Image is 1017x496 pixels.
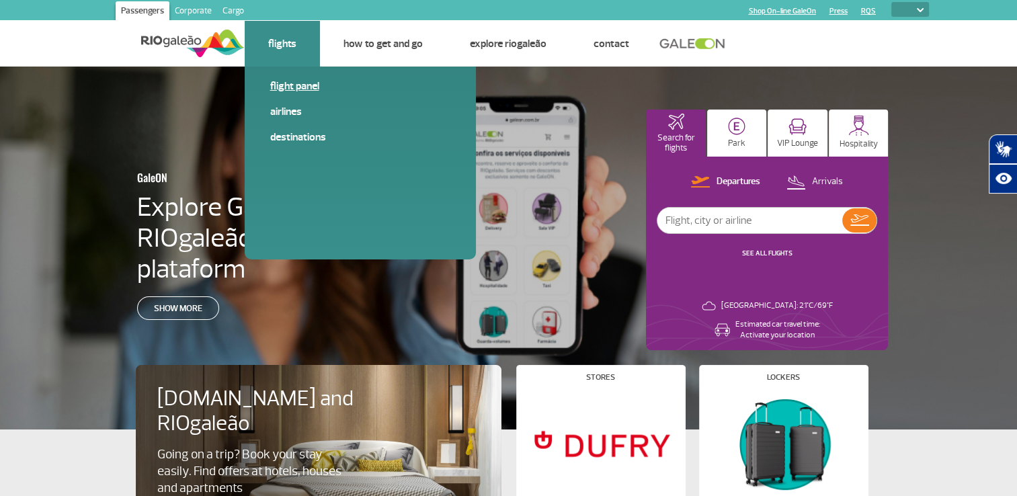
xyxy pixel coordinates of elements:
button: Arrivals [782,173,847,191]
button: Departures [687,173,764,191]
button: Park [707,110,767,157]
p: Hospitality [840,139,878,149]
a: How to get and go [343,37,423,50]
p: VIP Lounge [777,138,818,149]
img: vipRoom.svg [788,118,807,135]
button: Hospitality [829,110,889,157]
img: carParkingHome.svg [728,118,745,135]
p: Search for flights [653,133,699,153]
a: Shop On-line GaleOn [749,7,816,15]
a: Explore RIOgaleão [470,37,546,50]
a: Passengers [116,1,169,23]
h4: Explore GaleON: RIOgaleão’s digital plataform [137,192,428,284]
h4: Stores [586,374,615,381]
a: Cargo [217,1,249,23]
button: Search for flights [646,110,706,157]
a: Contact [594,37,629,50]
a: Corporate [169,1,217,23]
div: Plugin de acessibilidade da Hand Talk. [989,134,1017,194]
a: Show more [137,296,219,320]
p: Estimated car travel time: Activate your location [735,319,820,341]
img: airplaneHomeActive.svg [668,114,684,130]
img: hospitality.svg [848,115,869,136]
input: Flight, city or airline [657,208,842,233]
h3: GaleON [137,163,362,192]
img: Lockers [710,392,856,495]
a: Destinations [270,130,450,144]
h4: [DOMAIN_NAME] and RIOgaleão [157,386,371,436]
img: Stores [527,392,674,495]
a: Flights [268,37,296,50]
a: Airlines [270,104,450,119]
h4: Lockers [767,374,800,381]
button: SEE ALL FLIGHTS [738,248,797,259]
p: Departures [717,175,760,188]
button: Abrir tradutor de língua de sinais. [989,134,1017,164]
a: Flight panel [270,79,450,93]
button: VIP Lounge [768,110,827,157]
a: Press [829,7,848,15]
p: Arrivals [812,175,843,188]
a: SEE ALL FLIGHTS [742,249,792,257]
p: [GEOGRAPHIC_DATA]: 21°C/69°F [721,300,833,311]
p: Park [728,138,745,149]
a: RQS [861,7,876,15]
button: Abrir recursos assistivos. [989,164,1017,194]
